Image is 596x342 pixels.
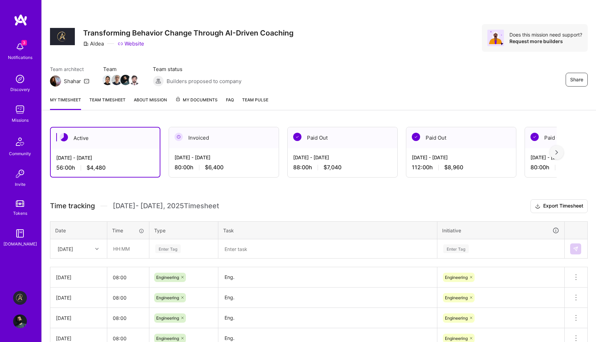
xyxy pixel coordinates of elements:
[89,96,126,110] a: Team timesheet
[15,181,26,188] div: Invite
[219,309,436,328] textarea: Eng.
[443,243,469,254] div: Enter Tag
[242,97,268,102] span: Team Pulse
[566,73,588,87] button: Share
[205,164,223,171] span: $6,400
[169,127,279,148] div: Invoiced
[50,221,107,239] th: Date
[83,40,104,47] div: Aldea
[13,72,27,86] img: discovery
[10,86,30,93] div: Discovery
[130,74,139,86] a: Team Member Avatar
[83,29,294,37] h3: Transforming Behavior Change Through AI-Driven Coaching
[56,314,101,322] div: [DATE]
[87,164,106,171] span: $4,480
[107,309,149,327] input: HH:MM
[412,164,510,171] div: 112:00 h
[156,315,179,321] span: Engineering
[156,275,179,280] span: Engineering
[573,246,578,252] img: Submit
[50,202,95,210] span: Time tracking
[84,78,89,84] i: icon Mail
[56,335,101,342] div: [DATE]
[50,28,75,46] img: Company Logo
[121,74,130,86] a: Team Member Avatar
[406,127,516,148] div: Paid Out
[219,268,436,287] textarea: Eng.
[509,38,582,44] div: Request more builders
[11,314,29,328] a: User Avatar
[120,75,131,85] img: Team Member Avatar
[155,243,181,254] div: Enter Tag
[58,245,73,252] div: [DATE]
[112,74,121,86] a: Team Member Avatar
[50,66,89,73] span: Team architect
[442,227,559,234] div: Initiative
[83,41,89,47] i: icon CompanyGray
[107,289,149,307] input: HH:MM
[102,75,113,85] img: Team Member Avatar
[111,75,122,85] img: Team Member Avatar
[50,96,81,110] a: My timesheet
[175,164,273,171] div: 80:00 h
[60,133,68,141] img: Active
[112,227,144,234] div: Time
[288,127,397,148] div: Paid Out
[13,103,27,117] img: teamwork
[445,275,468,280] span: Engineering
[149,221,218,239] th: Type
[555,150,558,155] img: right
[293,164,392,171] div: 88:00 h
[530,133,539,141] img: Paid Out
[156,336,179,341] span: Engineering
[14,14,28,26] img: logo
[530,199,588,213] button: Export Timesheet
[108,240,149,258] input: HH:MM
[570,76,583,83] span: Share
[12,117,29,124] div: Missions
[103,74,112,86] a: Team Member Avatar
[153,76,164,87] img: Builders proposed to company
[293,133,301,141] img: Paid Out
[56,274,101,281] div: [DATE]
[13,227,27,240] img: guide book
[9,150,31,157] div: Community
[129,75,140,85] img: Team Member Avatar
[50,76,61,87] img: Team Architect
[175,133,183,141] img: Invoiced
[444,164,463,171] span: $8,960
[64,78,81,85] div: Shahar
[16,200,24,207] img: tokens
[107,268,149,286] input: HH:MM
[56,164,154,171] div: 56:00 h
[134,96,167,110] a: About Mission
[167,78,241,85] span: Builders proposed to company
[95,247,99,251] i: icon Chevron
[509,31,582,38] div: Does this mission need support?
[118,40,144,47] a: Website
[218,221,437,239] th: Task
[175,96,218,110] a: My Documents
[13,210,27,217] div: Tokens
[175,154,273,161] div: [DATE] - [DATE]
[51,128,160,149] div: Active
[445,336,468,341] span: Engineering
[11,291,29,305] a: Aldea: Transforming Behavior Change Through AI-Driven Coaching
[219,288,436,307] textarea: Eng.
[535,203,540,210] i: icon Download
[242,96,268,110] a: Team Pulse
[13,314,27,328] img: User Avatar
[13,40,27,54] img: bell
[487,30,504,46] img: Avatar
[412,133,420,141] img: Paid Out
[293,154,392,161] div: [DATE] - [DATE]
[445,315,468,321] span: Engineering
[153,66,241,73] span: Team status
[12,133,28,150] img: Community
[113,202,219,210] span: [DATE] - [DATE] , 2025 Timesheet
[13,291,27,305] img: Aldea: Transforming Behavior Change Through AI-Driven Coaching
[13,167,27,181] img: Invite
[445,295,468,300] span: Engineering
[412,154,510,161] div: [DATE] - [DATE]
[175,96,218,104] span: My Documents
